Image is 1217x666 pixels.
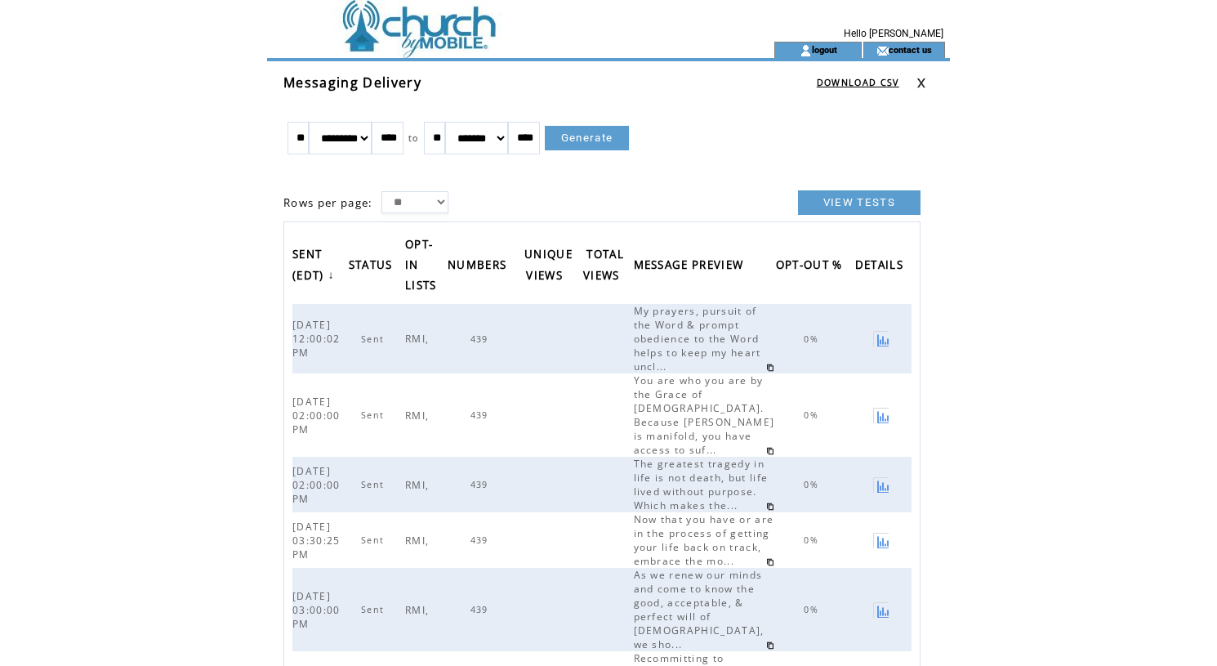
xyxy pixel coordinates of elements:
[634,512,774,568] span: Now that you have or are in the process of getting your life back on track, embrace the mo...
[292,395,341,436] span: [DATE] 02:00:00 PM
[876,44,889,57] img: contact_us_icon.gif
[292,243,328,291] span: SENT (EDT)
[283,74,421,92] span: Messaging Delivery
[634,253,748,280] span: MESSAGE PREVIEW
[361,479,388,490] span: Sent
[634,304,761,373] span: My prayers, pursuit of the Word & prompt obedience to the Word helps to keep my heart uncl...
[776,253,847,280] span: OPT-OUT %
[405,233,441,301] span: OPT-IN LISTS
[405,478,433,492] span: RMI,
[470,409,493,421] span: 439
[405,409,433,422] span: RMI,
[804,604,822,615] span: 0%
[349,253,401,280] a: STATUS
[361,333,388,345] span: Sent
[634,568,765,651] span: As we renew our minds and come to know the good, acceptable, & perfect will of [DEMOGRAPHIC_DATA]...
[583,242,628,290] a: TOTAL VIEWS
[470,604,493,615] span: 439
[292,589,341,631] span: [DATE] 03:00:00 PM
[634,373,775,457] span: You are who you are by the Grace of [DEMOGRAPHIC_DATA]. Because [PERSON_NAME] is manifold, you ha...
[292,318,341,360] span: [DATE] 12:00:02 PM
[524,243,573,291] span: UNIQUE VIEWS
[812,44,837,55] a: logout
[804,479,822,490] span: 0%
[804,333,822,345] span: 0%
[844,28,943,39] span: Hello [PERSON_NAME]
[361,534,388,546] span: Sent
[470,333,493,345] span: 439
[804,409,822,421] span: 0%
[855,253,907,280] span: DETAILS
[545,126,630,150] a: Generate
[408,132,419,144] span: to
[283,195,373,210] span: Rows per page:
[470,534,493,546] span: 439
[800,44,812,57] img: account_icon.gif
[405,603,433,617] span: RMI,
[634,253,752,280] a: MESSAGE PREVIEW
[817,77,899,88] a: DOWNLOAD CSV
[776,253,851,280] a: OPT-OUT %
[470,479,493,490] span: 439
[889,44,932,55] a: contact us
[405,534,433,548] span: RMI,
[405,332,433,346] span: RMI,
[798,190,921,215] a: VIEW TESTS
[448,253,515,280] a: NUMBERS
[448,253,510,280] span: NUMBERS
[583,243,624,291] span: TOTAL VIEWS
[524,242,573,290] a: UNIQUE VIEWS
[292,464,341,506] span: [DATE] 02:00:00 PM
[292,520,341,561] span: [DATE] 03:30:25 PM
[804,534,822,546] span: 0%
[292,242,339,290] a: SENT (EDT)↓
[361,604,388,615] span: Sent
[361,409,388,421] span: Sent
[349,253,397,280] span: STATUS
[634,457,769,512] span: The greatest tragedy in life is not death, but life lived without purpose. Which makes the...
